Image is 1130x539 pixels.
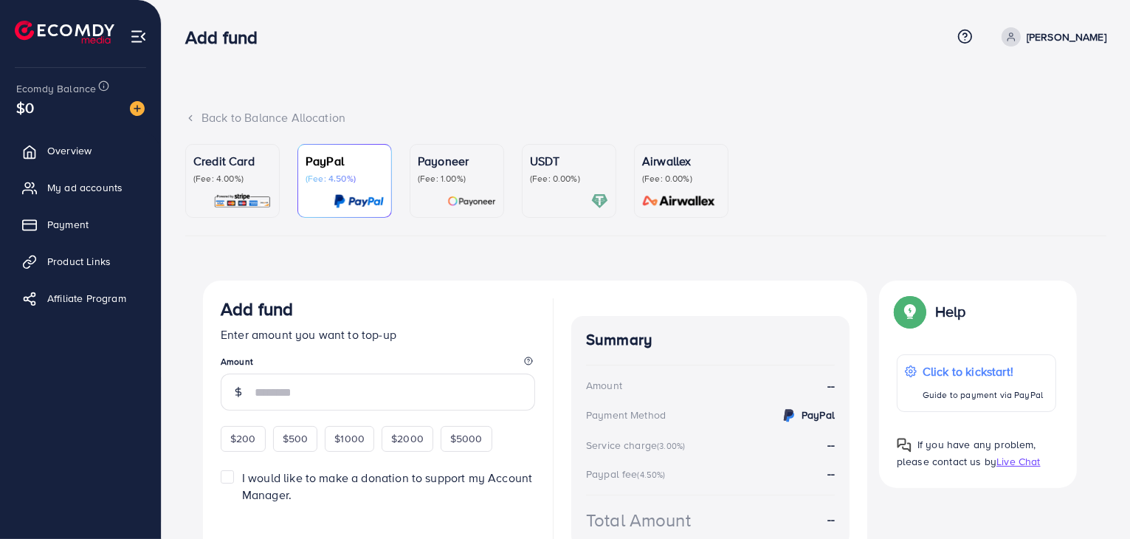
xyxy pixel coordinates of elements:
[530,173,608,185] p: (Fee: 0.00%)
[586,331,835,349] h4: Summary
[450,431,483,446] span: $5000
[1027,28,1106,46] p: [PERSON_NAME]
[242,470,532,503] span: I would like to make a donation to support my Account Manager.
[213,193,272,210] img: card
[923,386,1043,404] p: Guide to payment via PayPal
[586,438,689,453] div: Service charge
[996,27,1106,47] a: [PERSON_NAME]
[16,81,96,96] span: Ecomdy Balance
[586,408,666,422] div: Payment Method
[802,408,835,422] strong: PayPal
[586,467,670,481] div: Paypal fee
[586,378,622,393] div: Amount
[827,511,835,528] strong: --
[586,507,691,533] div: Total Amount
[897,437,1036,469] span: If you have any problem, please contact us by
[47,143,92,158] span: Overview
[47,254,111,269] span: Product Links
[47,217,89,232] span: Payment
[221,326,535,343] p: Enter amount you want to top-up
[230,431,256,446] span: $200
[306,152,384,170] p: PayPal
[391,431,424,446] span: $2000
[638,469,666,481] small: (4.50%)
[221,298,293,320] h3: Add fund
[334,193,384,210] img: card
[15,21,114,44] img: logo
[591,193,608,210] img: card
[130,28,147,45] img: menu
[923,363,1043,380] p: Click to kickstart!
[185,109,1106,126] div: Back to Balance Allocation
[897,438,912,453] img: Popup guide
[47,291,126,306] span: Affiliate Program
[827,465,835,481] strong: --
[11,247,150,276] a: Product Links
[11,173,150,202] a: My ad accounts
[47,180,123,195] span: My ad accounts
[11,210,150,239] a: Payment
[418,173,496,185] p: (Fee: 1.00%)
[193,173,272,185] p: (Fee: 4.00%)
[642,152,720,170] p: Airwallex
[130,101,145,116] img: image
[657,440,685,452] small: (3.00%)
[221,355,535,374] legend: Amount
[16,97,34,118] span: $0
[642,173,720,185] p: (Fee: 0.00%)
[638,193,720,210] img: card
[935,303,966,320] p: Help
[11,284,150,313] a: Affiliate Program
[827,436,835,453] strong: --
[996,454,1040,469] span: Live Chat
[780,407,798,425] img: credit
[827,377,835,394] strong: --
[447,193,496,210] img: card
[530,152,608,170] p: USDT
[193,152,272,170] p: Credit Card
[418,152,496,170] p: Payoneer
[1067,473,1119,528] iframe: Chat
[334,431,365,446] span: $1000
[185,27,269,48] h3: Add fund
[897,298,923,325] img: Popup guide
[11,136,150,165] a: Overview
[283,431,309,446] span: $500
[306,173,384,185] p: (Fee: 4.50%)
